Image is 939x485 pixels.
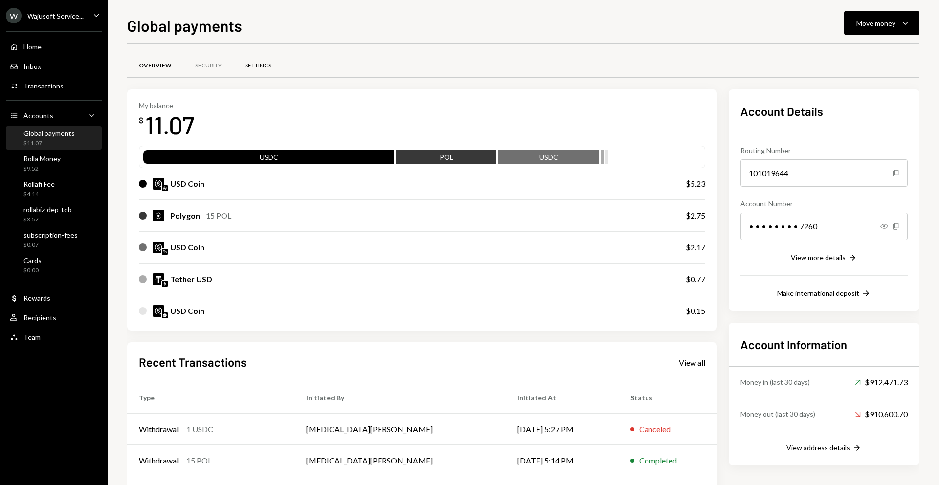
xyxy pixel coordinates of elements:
div: Global payments [23,129,75,137]
div: USD Coin [170,242,204,253]
div: $0.77 [686,273,705,285]
img: ethereum-mainnet [162,281,168,287]
a: Cards$0.00 [6,253,102,277]
div: POL [396,152,496,166]
h1: Global payments [127,16,242,35]
div: W [6,8,22,23]
img: arbitrum-mainnet [162,185,168,191]
div: Inbox [23,62,41,70]
div: 15 POL [206,210,231,221]
th: Initiated By [294,382,506,414]
a: Accounts [6,107,102,124]
div: $5.23 [686,178,705,190]
div: $9.52 [23,165,61,173]
div: Home [23,43,42,51]
div: $2.75 [686,210,705,221]
div: $0.00 [23,266,42,275]
div: $2.17 [686,242,705,253]
div: Wajusoft Service... [27,12,84,20]
div: View address details [786,443,850,452]
div: rollabiz-dep-tob [23,205,72,214]
div: Team [23,333,41,341]
img: USDT [153,273,164,285]
div: View all [679,358,705,368]
h2: Account Information [740,336,908,353]
div: Completed [639,455,677,466]
div: Tether USD [170,273,212,285]
div: Routing Number [740,145,908,155]
div: Canceled [639,423,671,435]
a: subscription-fees$0.07 [6,228,102,251]
div: 1 USDC [186,423,213,435]
a: Inbox [6,57,102,75]
div: Settings [245,62,271,70]
div: Money in (last 30 days) [740,377,810,387]
div: My balance [139,101,194,110]
div: Account Number [740,198,908,209]
div: Withdrawal [139,423,179,435]
div: Security [195,62,222,70]
button: View address details [786,443,862,454]
a: Rolla Money$9.52 [6,152,102,175]
div: Cards [23,256,42,265]
div: $4.14 [23,190,55,198]
a: Recipients [6,309,102,326]
div: Rolla Money [23,154,61,163]
div: • • • • • • • • 7260 [740,213,908,240]
img: USDC [153,242,164,253]
a: Security [183,53,233,78]
img: POL [153,210,164,221]
div: $0.07 [23,241,78,249]
div: USD Coin [170,305,204,317]
a: Settings [233,53,283,78]
img: base-mainnet [162,312,168,318]
a: Home [6,38,102,55]
h2: Recent Transactions [139,354,246,370]
a: Rollafi Fee$4.14 [6,177,102,200]
a: Overview [127,53,183,78]
a: Team [6,328,102,346]
th: Status [619,382,717,414]
div: $3.57 [23,216,72,224]
th: Type [127,382,294,414]
div: Overview [139,62,172,70]
div: Money out (last 30 days) [740,409,815,419]
div: USDC [498,152,599,166]
div: Withdrawal [139,455,179,466]
div: subscription-fees [23,231,78,239]
div: 11.07 [145,110,194,140]
a: Transactions [6,77,102,94]
td: [MEDICAL_DATA][PERSON_NAME] [294,414,506,445]
th: Initiated At [506,382,619,414]
h2: Account Details [740,103,908,119]
button: Make international deposit [777,288,871,299]
td: [DATE] 5:27 PM [506,414,619,445]
a: View all [679,357,705,368]
div: Make international deposit [777,289,859,297]
div: $11.07 [23,139,75,148]
div: 15 POL [186,455,212,466]
div: Polygon [170,210,200,221]
a: Rewards [6,289,102,307]
td: [MEDICAL_DATA][PERSON_NAME] [294,445,506,476]
div: USDC [143,152,394,166]
td: [DATE] 5:14 PM [506,445,619,476]
button: Move money [844,11,919,35]
div: $ [139,115,143,125]
a: Global payments$11.07 [6,126,102,150]
img: polygon-mainnet [162,249,168,255]
div: $912,471.73 [855,376,908,388]
div: Accounts [23,111,53,120]
div: Transactions [23,82,64,90]
button: View more details [791,253,857,264]
div: Rollafi Fee [23,180,55,188]
a: rollabiz-dep-tob$3.57 [6,202,102,226]
div: $0.15 [686,305,705,317]
img: USDC [153,178,164,190]
div: Recipients [23,313,56,322]
div: View more details [791,253,846,262]
div: Move money [856,18,895,28]
div: USD Coin [170,178,204,190]
img: USDC [153,305,164,317]
div: 101019644 [740,159,908,187]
